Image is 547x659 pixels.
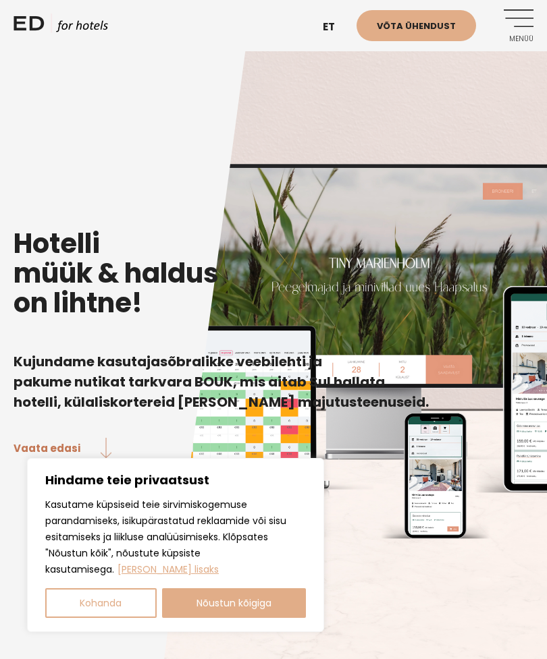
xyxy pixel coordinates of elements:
[14,13,108,34] a: ED HOTELS
[316,13,357,40] a: et
[496,35,533,43] span: Menüü
[496,9,533,47] a: Menüü
[45,496,306,577] p: Kasutame küpsiseid teie sirvimiskogemuse parandamiseks, isikupärastatud reklaamide või sisu esita...
[162,588,307,618] button: Nõustun kõigiga
[117,562,219,577] a: Loe lisaks
[357,10,476,41] a: Võta ühendust
[14,352,429,411] b: Kujundame kasutajasõbralikke veebilehti ja pakume nutikat tarkvara BOUK, mis aitab Sul hallata ho...
[14,229,533,318] h1: Hotelli müük & haldus on lihtne!
[14,431,111,464] a: Vaata edasi
[45,472,306,488] p: Hindame teie privaatsust
[45,588,157,618] button: Kohanda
